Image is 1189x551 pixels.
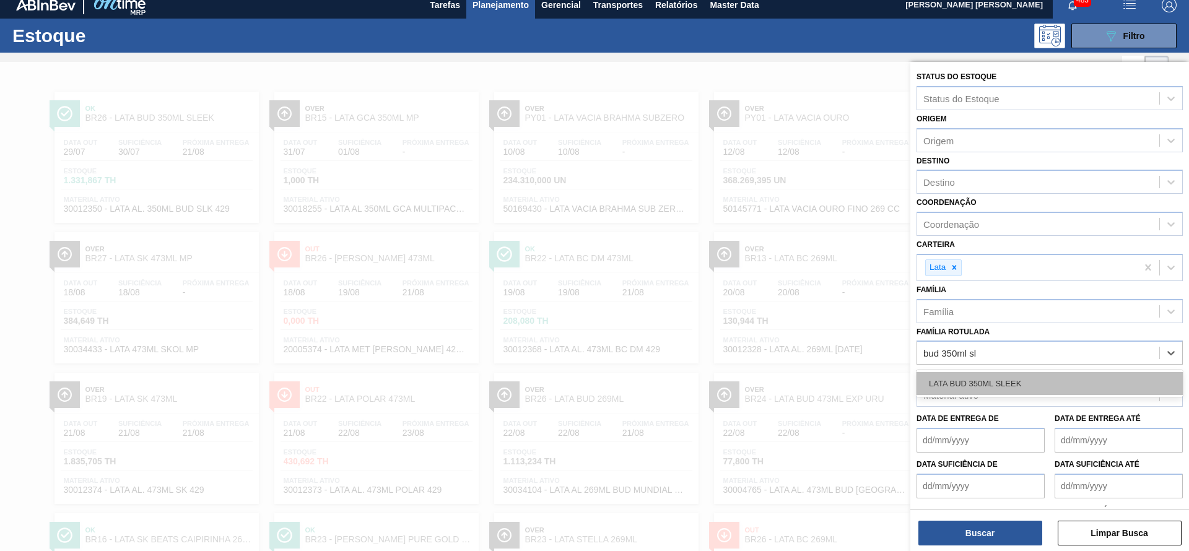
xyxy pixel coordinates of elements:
[917,285,946,294] label: Família
[1071,24,1177,48] button: Filtro
[917,240,955,249] label: Carteira
[1145,56,1169,79] div: Visão em Cards
[1123,31,1145,41] span: Filtro
[917,369,978,378] label: Material ativo
[1122,56,1145,79] div: Visão em Lista
[917,428,1045,453] input: dd/mm/yyyy
[1055,474,1183,498] input: dd/mm/yyyy
[1055,428,1183,453] input: dd/mm/yyyy
[917,115,947,123] label: Origem
[923,219,979,230] div: Coordenação
[1055,460,1139,469] label: Data suficiência até
[926,260,947,275] div: Lata
[1055,506,1108,514] label: Data out até
[923,93,1000,103] div: Status do Estoque
[917,414,999,423] label: Data de Entrega de
[1055,414,1141,423] label: Data de Entrega até
[923,177,955,188] div: Destino
[1034,24,1065,48] div: Pogramando: nenhum usuário selecionado
[917,157,949,165] label: Destino
[12,28,198,43] h1: Estoque
[923,135,954,145] div: Origem
[917,474,1045,498] input: dd/mm/yyyy
[923,306,954,316] div: Família
[917,328,990,336] label: Família Rotulada
[917,506,966,514] label: Data out de
[917,198,977,207] label: Coordenação
[917,460,998,469] label: Data suficiência de
[917,72,996,81] label: Status do Estoque
[917,372,1183,395] div: LATA BUD 350ML SLEEK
